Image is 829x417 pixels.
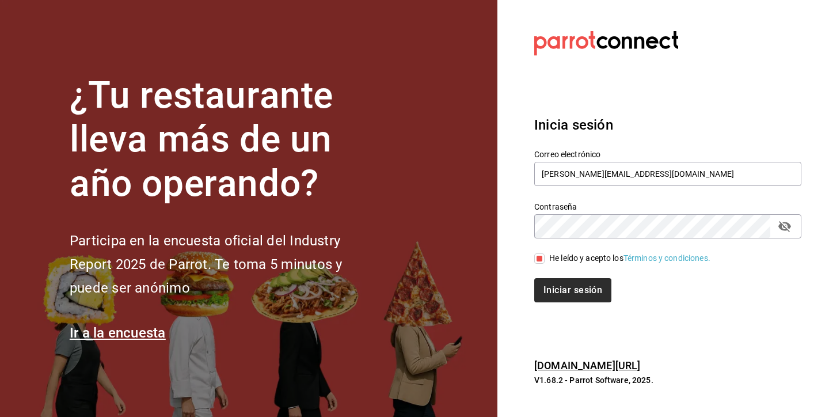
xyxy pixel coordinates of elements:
input: Ingresa tu correo electrónico [534,162,801,186]
div: He leído y acepto los [549,252,710,264]
button: Iniciar sesión [534,278,611,302]
a: [DOMAIN_NAME][URL] [534,359,640,371]
h2: Participa en la encuesta oficial del Industry Report 2025 de Parrot. Te toma 5 minutos y puede se... [70,229,381,300]
p: V1.68.2 - Parrot Software, 2025. [534,374,801,386]
button: passwordField [775,217,794,236]
label: Correo electrónico [534,150,801,158]
h1: ¿Tu restaurante lleva más de un año operando? [70,74,381,206]
label: Contraseña [534,202,801,210]
h3: Inicia sesión [534,115,801,135]
a: Términos y condiciones. [623,253,710,263]
a: Ir a la encuesta [70,325,166,341]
